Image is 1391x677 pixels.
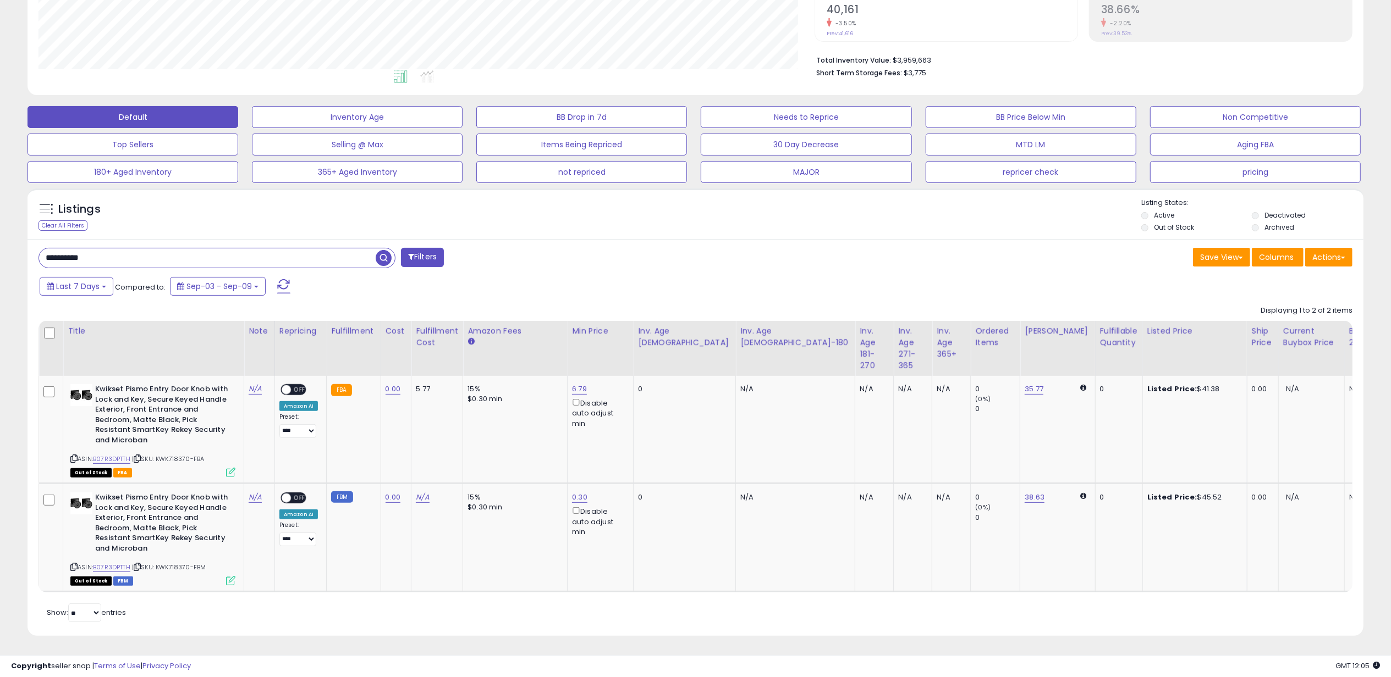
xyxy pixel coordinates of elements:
[975,503,991,512] small: (0%)
[279,413,318,438] div: Preset:
[115,282,166,292] span: Compared to:
[252,106,463,128] button: Inventory Age
[1193,248,1250,267] button: Save View
[898,325,927,371] div: Inv. Age 271-365
[70,384,92,406] img: 31DrwqFGvHL._SL40_.jpg
[827,30,853,37] small: Prev: 41,616
[740,492,846,502] div: N/A
[975,395,991,403] small: (0%)
[1025,325,1090,337] div: [PERSON_NAME]
[249,384,262,395] a: N/A
[975,404,1020,414] div: 0
[113,576,133,586] span: FBM
[95,492,229,556] b: Kwikset Pismo Entry Door Knob with Lock and Key, Secure Keyed Handle Exterior, Front Entrance and...
[572,492,587,503] a: 0.30
[94,661,141,671] a: Terms of Use
[975,384,1020,394] div: 0
[386,325,407,337] div: Cost
[331,325,376,337] div: Fulfillment
[1154,210,1174,220] label: Active
[476,134,687,156] button: Items Being Repriced
[1147,325,1242,337] div: Listed Price
[1286,384,1299,394] span: N/A
[832,19,856,27] small: -3.50%
[1283,325,1340,348] div: Current Buybox Price
[93,563,130,572] a: B07R3DPTTH
[142,661,191,671] a: Privacy Policy
[331,491,353,503] small: FBM
[252,134,463,156] button: Selling @ Max
[476,161,687,183] button: not repriced
[70,384,235,476] div: ASIN:
[1154,223,1194,232] label: Out of Stock
[572,384,587,395] a: 6.79
[860,325,889,371] div: Inv. Age 181-270
[1106,19,1131,27] small: -2.20%
[1264,223,1294,232] label: Archived
[1147,384,1197,394] b: Listed Price:
[416,384,454,394] div: 5.77
[898,384,923,394] div: N/A
[1305,248,1352,267] button: Actions
[68,325,239,337] div: Title
[572,505,625,537] div: Disable auto adjust min
[279,401,318,411] div: Amazon AI
[70,468,112,478] span: All listings that are currently out of stock and unavailable for purchase on Amazon
[11,661,191,672] div: seller snap | |
[975,325,1015,348] div: Ordered Items
[572,397,625,429] div: Disable auto adjust min
[249,325,270,337] div: Note
[386,384,401,395] a: 0.00
[28,106,238,128] button: Default
[1025,384,1043,395] a: 35.77
[1100,384,1134,394] div: 0
[1349,492,1385,502] div: N/A
[1101,30,1131,37] small: Prev: 39.53%
[904,68,926,78] span: $3,775
[1252,492,1270,502] div: 0.00
[40,277,113,296] button: Last 7 Days
[975,513,1020,523] div: 0
[1349,325,1389,348] div: BB Share 24h.
[860,492,885,502] div: N/A
[740,384,846,394] div: N/A
[468,325,563,337] div: Amazon Fees
[291,385,309,395] span: OFF
[638,384,727,394] div: 0
[468,384,559,394] div: 15%
[1100,325,1138,348] div: Fulfillable Quantity
[170,277,266,296] button: Sep-03 - Sep-09
[28,161,238,183] button: 180+ Aged Inventory
[386,492,401,503] a: 0.00
[1150,134,1361,156] button: Aging FBA
[827,3,1077,18] h2: 40,161
[468,502,559,512] div: $0.30 min
[1100,492,1134,502] div: 0
[926,161,1136,183] button: repricer check
[937,492,962,502] div: N/A
[975,492,1020,502] div: 0
[279,509,318,519] div: Amazon AI
[1101,3,1352,18] h2: 38.66%
[11,661,51,671] strong: Copyright
[1141,198,1363,208] p: Listing States:
[816,56,891,65] b: Total Inventory Value:
[95,384,229,448] b: Kwikset Pismo Entry Door Knob with Lock and Key, Secure Keyed Handle Exterior, Front Entrance and...
[898,492,923,502] div: N/A
[416,325,458,348] div: Fulfillment Cost
[1261,306,1352,316] div: Displaying 1 to 2 of 2 items
[47,607,126,618] span: Show: entries
[1150,161,1361,183] button: pricing
[1025,492,1044,503] a: 38.63
[468,337,474,347] small: Amazon Fees.
[1252,325,1274,348] div: Ship Price
[70,492,92,514] img: 31DrwqFGvHL._SL40_.jpg
[1335,661,1380,671] span: 2025-09-17 12:05 GMT
[926,106,1136,128] button: BB Price Below Min
[701,161,911,183] button: MAJOR
[937,384,962,394] div: N/A
[1147,492,1239,502] div: $45.52
[58,202,101,217] h5: Listings
[1150,106,1361,128] button: Non Competitive
[56,281,100,292] span: Last 7 Days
